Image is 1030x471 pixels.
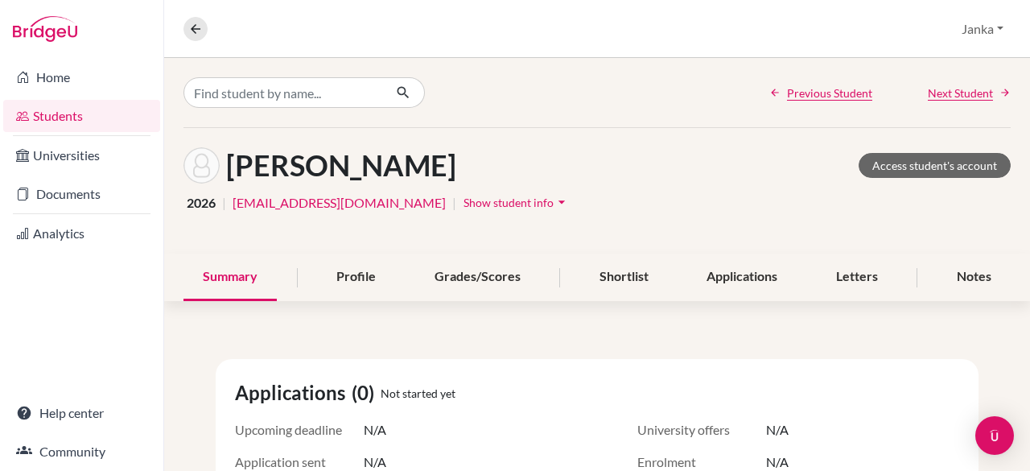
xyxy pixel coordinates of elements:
div: Grades/Scores [415,254,540,301]
a: Previous Student [769,85,872,101]
div: Notes [937,254,1011,301]
span: | [222,193,226,213]
a: Universities [3,139,160,171]
span: Show student info [463,196,554,209]
span: 2026 [187,193,216,213]
a: Documents [3,178,160,210]
a: Home [3,61,160,93]
h1: [PERSON_NAME] [226,148,456,183]
span: | [452,193,456,213]
span: N/A [364,420,386,440]
input: Find student by name... [183,77,383,108]
button: Show student infoarrow_drop_down [463,190,571,215]
i: arrow_drop_down [554,194,570,210]
a: Next Student [928,85,1011,101]
a: Students [3,100,160,132]
div: Letters [817,254,897,301]
img: Bridge-U [13,16,77,42]
a: Access student's account [859,153,1011,178]
a: Community [3,436,160,468]
a: Analytics [3,217,160,250]
div: Summary [183,254,277,301]
span: (0) [352,378,381,407]
div: Open Intercom Messenger [975,416,1014,455]
div: Profile [317,254,395,301]
div: Shortlist [580,254,668,301]
span: Not started yet [381,385,455,402]
span: Applications [235,378,352,407]
button: Janka [954,14,1011,44]
span: Previous Student [787,85,872,101]
a: [EMAIL_ADDRESS][DOMAIN_NAME] [233,193,446,213]
span: Upcoming deadline [235,420,364,440]
div: Applications [687,254,797,301]
img: Domokos Szőke's avatar [183,147,220,184]
span: University offers [637,420,766,440]
a: Help center [3,397,160,429]
span: Next Student [928,85,993,101]
span: N/A [766,420,789,440]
